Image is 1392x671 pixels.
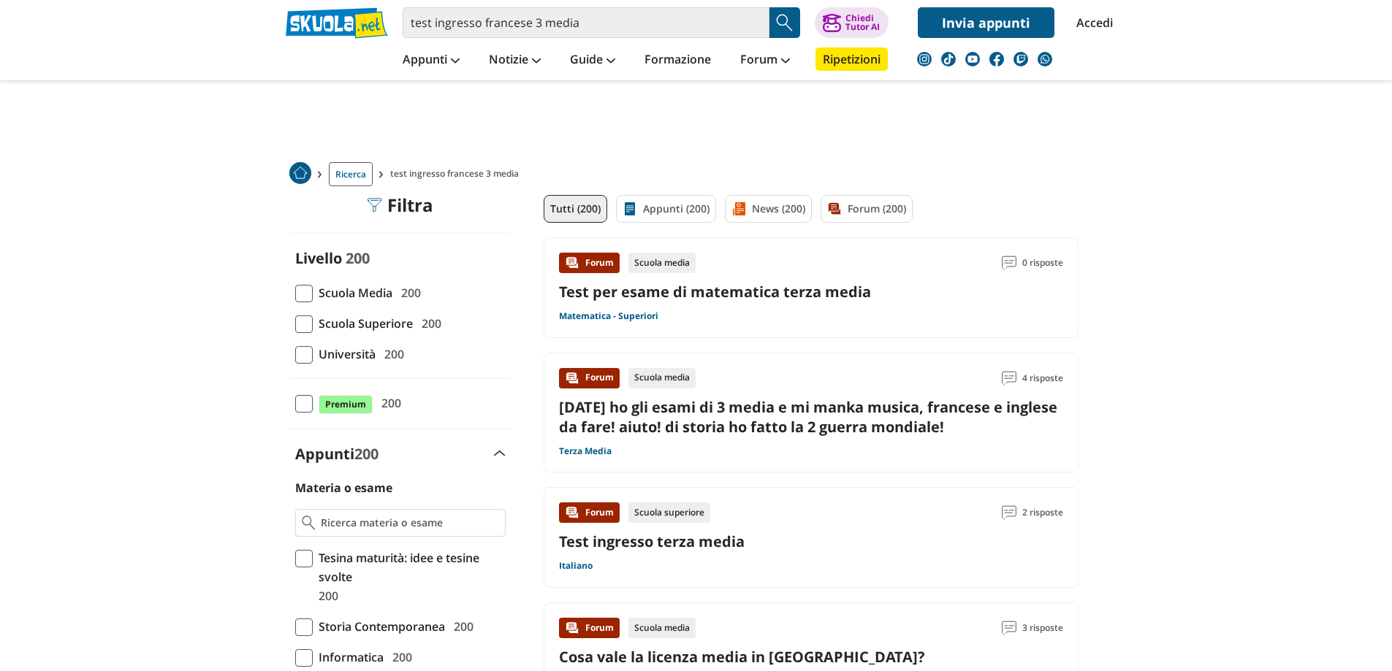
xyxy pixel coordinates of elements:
button: ChiediTutor AI [815,7,889,38]
a: Accedi [1076,7,1107,38]
a: [DATE] ho gli esami di 3 media e mi manka musica, francese e inglese da fare! aiuto! di storia ho... [559,397,1057,437]
span: 200 [395,283,421,302]
span: 200 [387,648,412,667]
div: Scuola superiore [628,502,710,523]
img: Home [289,162,311,184]
img: Forum contenuto [565,256,579,270]
a: Italiano [559,560,593,572]
div: Scuola media [628,618,696,638]
img: youtube [965,52,980,66]
a: Terza Media [559,445,612,457]
a: Notizie [485,47,544,74]
div: Filtra [367,195,433,215]
img: Filtra filtri mobile [367,198,381,212]
img: facebook [989,52,1004,66]
div: Forum [559,618,620,638]
img: Commenti lettura [1002,371,1016,386]
img: Forum contenuto [565,505,579,520]
span: Informatica [313,648,384,667]
span: Università [313,345,376,364]
a: Home [289,162,311,186]
span: 0 risposte [1022,253,1063,273]
img: Apri e chiudi sezione [494,450,506,456]
label: Materia o esame [295,480,392,496]
img: Forum contenuto [565,371,579,386]
div: Forum [559,368,620,388]
img: Commenti lettura [1002,621,1016,635]
img: News filtro contenuto [731,202,746,216]
button: Search Button [769,7,800,38]
input: Cerca appunti, riassunti o versioni [403,7,769,38]
img: Commenti lettura [1002,256,1016,270]
a: Appunti (200) [616,195,716,223]
span: 4 risposte [1022,368,1063,388]
div: Forum [559,502,620,523]
span: 200 [448,617,473,636]
a: Guide [566,47,619,74]
a: Test per esame di matematica terza media [559,282,871,302]
div: Chiedi Tutor AI [845,14,880,31]
a: Test ingresso terza media [559,532,745,551]
img: Forum filtro contenuto [827,202,842,216]
span: 200 [354,444,379,464]
a: Forum [737,47,794,74]
img: Ricerca materia o esame [302,515,316,530]
input: Ricerca materia o esame [321,515,498,530]
a: Ricerca [329,162,373,186]
img: Cerca appunti, riassunti o versioni [774,12,796,34]
span: test ingresso francese 3 media [390,162,525,186]
label: Livello [295,248,342,268]
a: Matematica - Superiori [559,310,658,322]
a: Forum (200) [821,195,913,223]
span: 200 [346,248,370,268]
img: Forum contenuto [565,621,579,635]
img: twitch [1013,52,1028,66]
a: Cosa vale la licenza media in [GEOGRAPHIC_DATA]? [559,647,925,667]
div: Scuola media [628,253,696,273]
span: Premium [319,395,373,414]
span: 200 [376,394,401,413]
a: Invia appunti [918,7,1054,38]
img: Appunti filtro contenuto [623,202,637,216]
span: Scuola Superiore [313,314,413,333]
img: instagram [917,52,932,66]
a: Ripetizioni [815,47,888,71]
span: 2 risposte [1022,502,1063,523]
img: tiktok [941,52,956,66]
a: Tutti (200) [544,195,607,223]
div: Forum [559,253,620,273]
span: Storia Contemporanea [313,617,445,636]
span: 200 [379,345,404,364]
span: Tesina maturità: idee e tesine svolte [313,548,506,586]
a: Appunti [399,47,463,74]
label: Appunti [295,444,379,464]
img: WhatsApp [1038,52,1052,66]
div: Scuola media [628,368,696,388]
span: 200 [313,586,338,605]
span: Scuola Media [313,283,392,302]
span: 200 [416,314,441,333]
a: News (200) [725,195,812,223]
span: 3 risposte [1022,618,1063,638]
img: Commenti lettura [1002,505,1016,520]
a: Formazione [641,47,715,74]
